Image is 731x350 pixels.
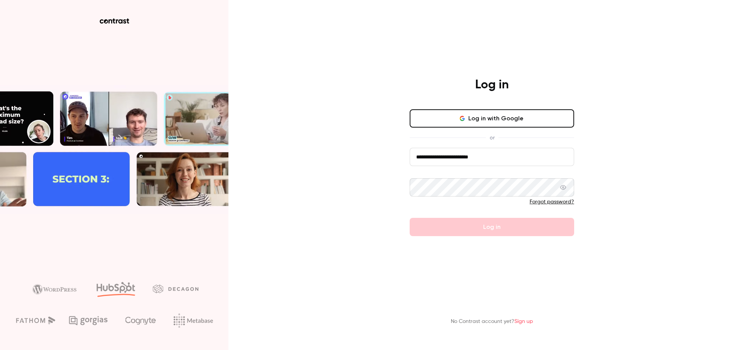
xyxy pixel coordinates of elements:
[530,199,574,205] a: Forgot password?
[514,319,533,324] a: Sign up
[410,109,574,128] button: Log in with Google
[486,134,498,142] span: or
[153,284,198,293] img: decagon
[451,318,533,326] p: No Contrast account yet?
[475,77,509,93] h4: Log in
